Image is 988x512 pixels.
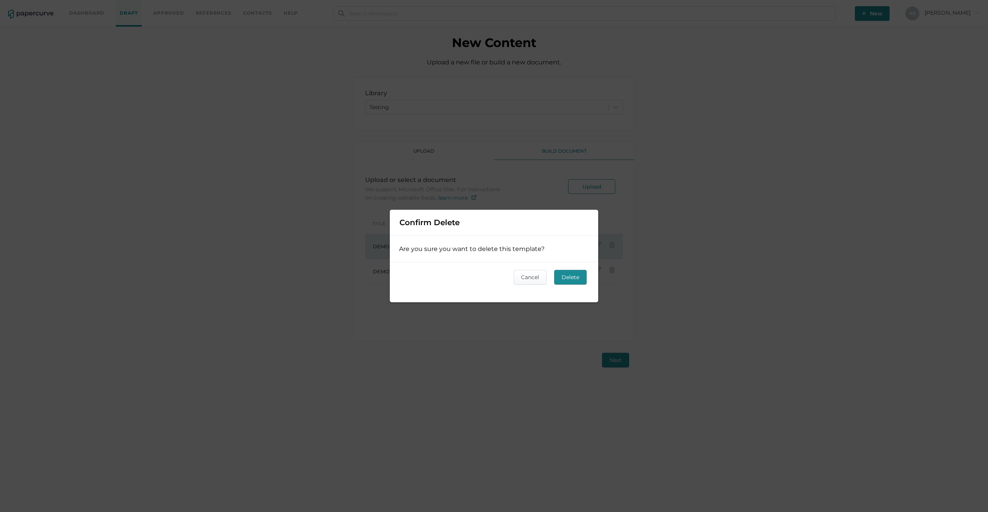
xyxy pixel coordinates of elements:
[554,270,587,285] button: Delete
[390,215,598,230] h1: Confirm Delete
[390,236,598,262] div: Are you sure you want to delete this template?
[562,270,579,284] span: Delete
[514,270,546,285] button: Cancel
[521,270,539,284] span: Cancel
